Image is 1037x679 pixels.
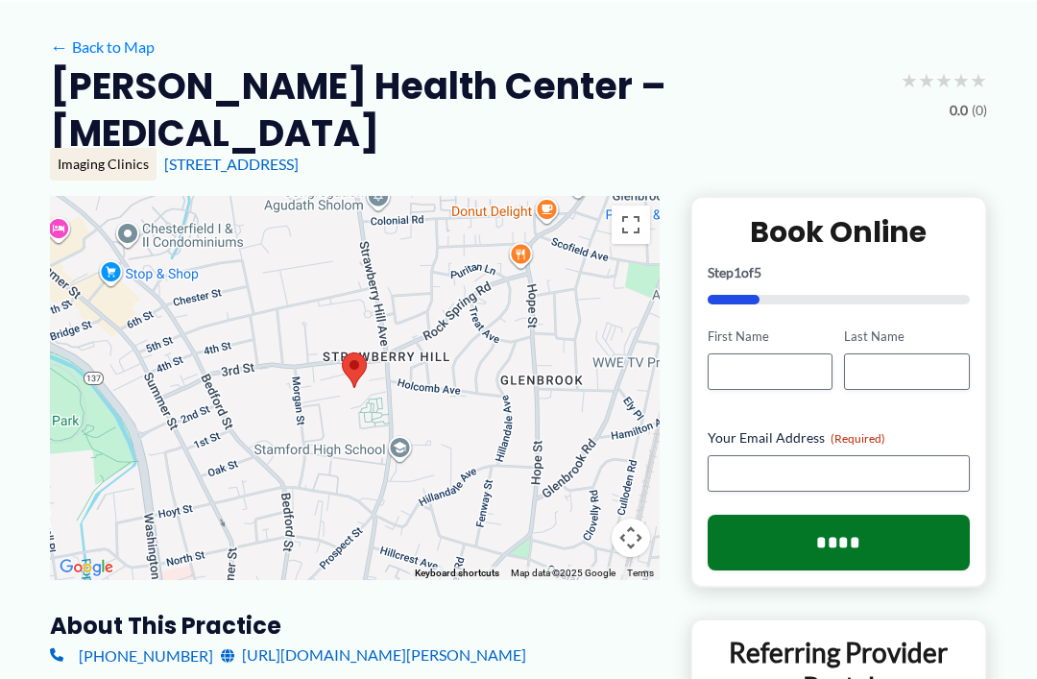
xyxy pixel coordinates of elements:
[50,37,68,56] span: ←
[708,213,970,251] h2: Book Online
[415,567,499,580] button: Keyboard shortcuts
[55,555,118,580] img: Google
[511,568,615,578] span: Map data ©2025 Google
[953,62,970,98] span: ★
[901,62,918,98] span: ★
[50,611,660,641] h3: About this practice
[50,641,213,669] a: [PHONE_NUMBER]
[612,519,650,557] button: Map camera controls
[935,62,953,98] span: ★
[972,98,987,123] span: (0)
[918,62,935,98] span: ★
[708,428,970,448] label: Your Email Address
[50,148,157,181] div: Imaging Clinics
[612,206,650,244] button: Toggle fullscreen view
[627,568,654,578] a: Terms (opens in new tab)
[221,641,526,669] a: [URL][DOMAIN_NAME][PERSON_NAME]
[50,33,155,61] a: ←Back to Map
[844,327,970,346] label: Last Name
[831,431,885,446] span: (Required)
[708,266,970,279] p: Step of
[754,264,761,280] span: 5
[970,62,987,98] span: ★
[734,264,741,280] span: 1
[55,555,118,580] a: Open this area in Google Maps (opens a new window)
[164,155,299,173] a: [STREET_ADDRESS]
[950,98,968,123] span: 0.0
[50,62,885,158] h2: [PERSON_NAME] Health Center – [MEDICAL_DATA]
[708,327,833,346] label: First Name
